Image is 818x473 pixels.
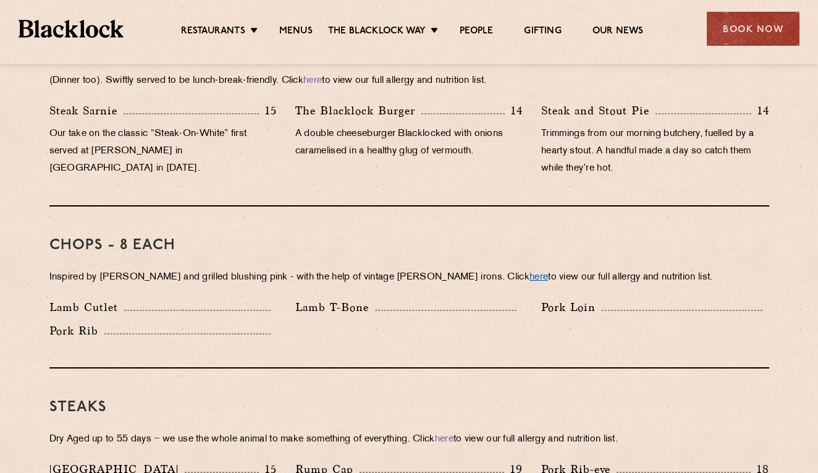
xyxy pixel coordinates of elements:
[49,72,769,90] p: (Dinner too). Swiftly served to be lunch-break-friendly. Click to view our full allergy and nutri...
[49,126,277,177] p: Our take on the classic “Steak-On-White” first served at [PERSON_NAME] in [GEOGRAPHIC_DATA] in [D...
[279,25,313,39] a: Menus
[592,25,644,39] a: Our News
[303,76,322,85] a: here
[460,25,493,39] a: People
[49,299,124,316] p: Lamb Cutlet
[328,25,426,39] a: The Blacklock Way
[541,299,602,316] p: Pork Loin
[524,25,561,39] a: Gifting
[541,102,656,119] p: Steak and Stout Pie
[19,20,124,38] img: BL_Textured_Logo-footer-cropped.svg
[541,126,769,177] p: Trimmings from our morning butchery, fuelled by a hearty stout. A handful made a day so catch the...
[49,322,104,339] p: Pork Rib
[49,237,769,254] h3: Chops - 8 each
[505,103,523,119] p: 14
[295,102,421,119] p: The Blacklock Burger
[707,12,799,46] div: Book Now
[49,431,769,448] p: Dry Aged up to 55 days − we use the whole animal to make something of everything. Click to view o...
[295,299,375,316] p: Lamb T-Bone
[295,126,523,160] p: A double cheeseburger Blacklocked with onions caramelised in a healthy glug of vermouth.
[49,399,769,415] h3: Steaks
[529,273,548,282] a: here
[181,25,245,39] a: Restaurants
[435,435,453,444] a: here
[259,103,277,119] p: 15
[49,102,124,119] p: Steak Sarnie
[751,103,769,119] p: 14
[49,269,769,286] p: Inspired by [PERSON_NAME] and grilled blushing pink - with the help of vintage [PERSON_NAME] iron...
